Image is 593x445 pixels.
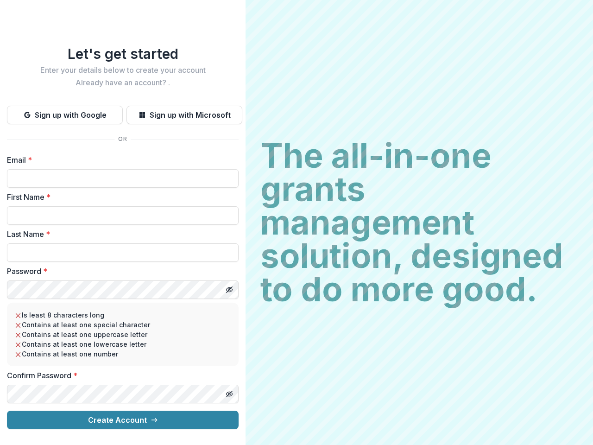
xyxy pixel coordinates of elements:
[7,229,233,240] label: Last Name
[7,370,233,381] label: Confirm Password
[7,411,239,429] button: Create Account
[14,339,231,349] li: Contains at least one lowercase letter
[7,66,239,75] h2: Enter your details below to create your account
[7,191,233,203] label: First Name
[222,282,237,297] button: Toggle password visibility
[126,106,242,124] button: Sign up with Microsoft
[7,154,233,165] label: Email
[7,106,123,124] button: Sign up with Google
[7,78,239,87] h2: Already have an account? .
[7,45,239,62] h1: Let's get started
[7,266,233,277] label: Password
[14,349,231,359] li: Contains at least one number
[222,387,237,401] button: Toggle password visibility
[14,320,231,330] li: Contains at least one special character
[14,310,231,320] li: Is least 8 characters long
[14,330,231,339] li: Contains at least one uppercase letter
